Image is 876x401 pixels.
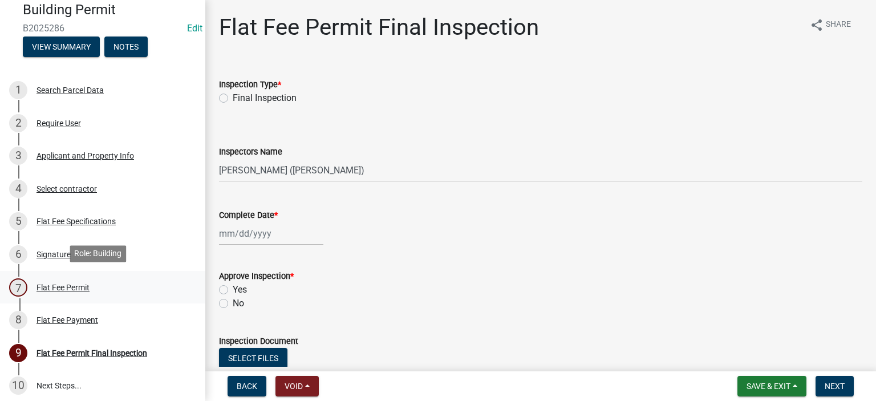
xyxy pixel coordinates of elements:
[23,2,196,18] h4: Building Permit
[36,119,81,127] div: Require User
[9,278,27,297] div: 7
[23,23,182,34] span: B2025286
[801,14,860,36] button: shareShare
[36,152,134,160] div: Applicant and Property Info
[233,283,247,297] label: Yes
[36,86,104,94] div: Search Parcel Data
[219,222,323,245] input: mm/dd/yyyy
[228,376,266,396] button: Back
[36,217,116,225] div: Flat Fee Specifications
[70,245,126,262] div: Role: Building
[816,376,854,396] button: Next
[187,23,202,34] a: Edit
[23,37,100,57] button: View Summary
[737,376,806,396] button: Save & Exit
[747,382,790,391] span: Save & Exit
[275,376,319,396] button: Void
[219,14,539,41] h1: Flat Fee Permit Final Inspection
[219,148,282,156] label: Inspectors Name
[9,245,27,264] div: 6
[233,297,244,310] label: No
[36,185,97,193] div: Select contractor
[9,114,27,132] div: 2
[23,43,100,52] wm-modal-confirm: Summary
[810,18,824,32] i: share
[826,18,851,32] span: Share
[36,349,147,357] div: Flat Fee Permit Final Inspection
[104,43,148,52] wm-modal-confirm: Notes
[237,382,257,391] span: Back
[219,273,294,281] label: Approve Inspection
[219,348,287,368] button: Select files
[219,338,298,346] label: Inspection Document
[36,316,98,324] div: Flat Fee Payment
[9,344,27,362] div: 9
[9,147,27,165] div: 3
[9,311,27,329] div: 8
[9,180,27,198] div: 4
[104,37,148,57] button: Notes
[187,23,202,34] wm-modal-confirm: Edit Application Number
[825,382,845,391] span: Next
[285,382,303,391] span: Void
[9,81,27,99] div: 1
[9,376,27,395] div: 10
[9,212,27,230] div: 5
[36,283,90,291] div: Flat Fee Permit
[36,250,71,258] div: Signature
[219,81,281,89] label: Inspection Type
[233,91,297,105] label: Final Inspection
[219,212,278,220] label: Complete Date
